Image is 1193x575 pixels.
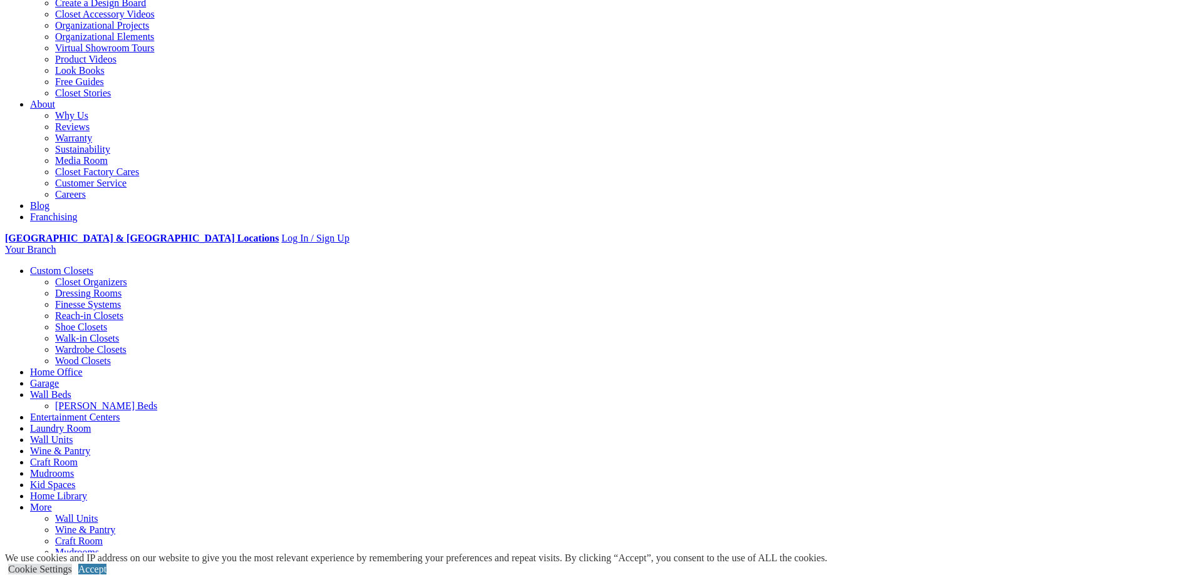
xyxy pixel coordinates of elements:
a: Accept [78,564,106,574]
a: Franchising [30,211,78,222]
a: Organizational Elements [55,31,154,42]
a: Wall Units [55,513,98,524]
a: Closet Stories [55,88,111,98]
a: Garage [30,378,59,389]
a: Sustainability [55,144,110,155]
a: Blog [30,200,49,211]
a: Walk-in Closets [55,333,119,343]
a: Kid Spaces [30,479,75,490]
a: Dressing Rooms [55,288,121,298]
a: Wine & Pantry [55,524,115,535]
a: Home Office [30,367,83,377]
a: Free Guides [55,76,104,87]
a: Shoe Closets [55,322,107,332]
a: [GEOGRAPHIC_DATA] & [GEOGRAPHIC_DATA] Locations [5,233,279,243]
a: Product Videos [55,54,116,64]
a: [PERSON_NAME] Beds [55,400,157,411]
a: Wardrobe Closets [55,344,127,355]
a: Why Us [55,110,88,121]
a: Warranty [55,133,92,143]
a: Craft Room [30,457,78,467]
a: Wine & Pantry [30,445,90,456]
a: Closet Organizers [55,277,127,287]
a: Look Books [55,65,105,76]
a: Closet Factory Cares [55,166,139,177]
a: Wood Closets [55,355,111,366]
a: Laundry Room [30,423,91,434]
a: Entertainment Centers [30,412,120,422]
a: Log In / Sign Up [281,233,349,243]
a: Your Branch [5,244,56,255]
a: Closet Accessory Videos [55,9,155,19]
a: Wall Beds [30,389,71,400]
a: Customer Service [55,178,127,188]
a: Cookie Settings [8,564,72,574]
a: About [30,99,55,109]
a: Media Room [55,155,108,166]
a: Careers [55,189,86,200]
a: Reviews [55,121,90,132]
a: Reach-in Closets [55,310,123,321]
a: Wall Units [30,434,73,445]
a: Finesse Systems [55,299,121,310]
a: Home Library [30,491,87,501]
a: More menu text will display only on big screen [30,502,52,512]
a: Custom Closets [30,265,93,276]
a: Virtual Showroom Tours [55,43,155,53]
a: Organizational Projects [55,20,149,31]
div: We use cookies and IP address on our website to give you the most relevant experience by remember... [5,552,827,564]
a: Mudrooms [55,547,99,557]
a: Craft Room [55,536,103,546]
a: Mudrooms [30,468,74,479]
